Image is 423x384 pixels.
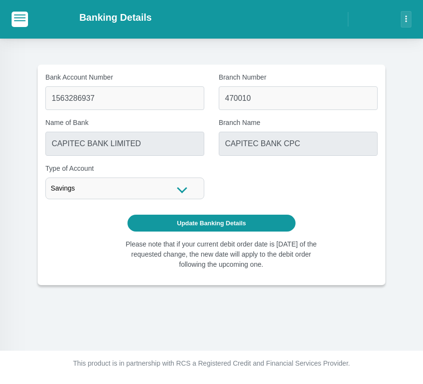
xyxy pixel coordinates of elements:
button: Update Banking Details [127,215,296,232]
input: Name of Bank [45,132,204,155]
label: Branch Number [219,72,378,82]
label: Type of Account [45,164,204,174]
input: Branch Name [219,132,378,155]
h2: Banking Details [79,12,152,23]
div: Savings [45,178,204,199]
label: Bank Account Number [45,72,204,82]
label: Branch Name [219,118,378,128]
input: Branch Number [219,86,378,110]
label: Name of Bank [45,118,204,128]
input: Bank Account Number [45,86,204,110]
li: Please note that if your current debit order date is [DATE] of the requested change, the new date... [123,239,320,270]
p: This product is in partnership with RCS a Registered Credit and Financial Services Provider. [45,358,378,369]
